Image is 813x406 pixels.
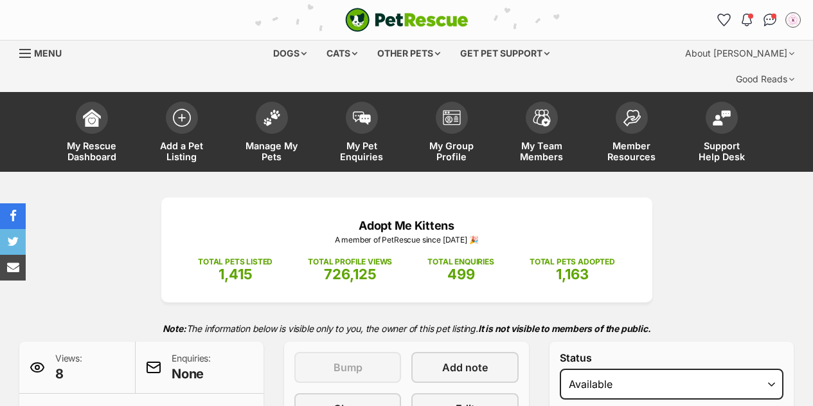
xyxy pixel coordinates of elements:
[427,256,494,268] p: TOTAL ENQUIRIES
[742,14,752,26] img: notifications-46538b983faf8c2785f20acdc204bb7945ddae34d4c08c2a6579f10ce5e182be.svg
[153,140,211,162] span: Add a Pet Listing
[560,352,783,364] label: Status
[713,10,803,30] ul: Account quick links
[308,256,392,268] p: TOTAL PROFILE VIEWS
[587,95,677,172] a: Member Resources
[63,140,121,162] span: My Rescue Dashboard
[737,10,757,30] button: Notifications
[83,109,101,127] img: dashboard-icon-eb2f2d2d3e046f16d808141f083e7271f6b2e854fb5c12c21221c1fb7104beca.svg
[264,41,316,66] div: Dogs
[345,8,469,32] img: logo-cat-932fe2b9b8326f06289b0f2fb663e598f794de774fb13d1741a6617ecf9a85b4.svg
[163,323,186,334] strong: Note:
[324,266,377,282] span: 726,125
[760,10,780,30] a: Conversations
[368,41,449,66] div: Other pets
[693,140,751,162] span: Support Help Desk
[181,217,633,234] p: Adopt Me Kittens
[243,140,301,162] span: Manage My Pets
[294,352,401,383] button: Bump
[219,266,253,282] span: 1,415
[34,48,62,59] span: Menu
[334,360,362,375] span: Bump
[623,109,641,127] img: member-resources-icon-8e73f808a243e03378d46382f2149f9095a855e16c252ad45f914b54edf8863c.svg
[443,110,461,125] img: group-profile-icon-3fa3cf56718a62981997c0bc7e787c4b2cf8bcc04b72c1350f741eb67cf2f40e.svg
[533,109,551,126] img: team-members-icon-5396bd8760b3fe7c0b43da4ab00e1e3bb1a5d9ba89233759b79545d2d3fc5d0d.svg
[530,256,615,268] p: TOTAL PETS ADOPTED
[497,95,587,172] a: My Team Members
[317,95,407,172] a: My Pet Enquiries
[227,95,317,172] a: Manage My Pets
[47,95,137,172] a: My Rescue Dashboard
[172,365,211,383] span: None
[345,8,469,32] a: PetRescue
[764,14,777,26] img: chat-41dd97257d64d25036548639549fe6c8038ab92f7586957e7f3b1b290dea8141.svg
[181,234,633,246] p: A member of PetRescue since [DATE] 🎉
[19,41,71,64] a: Menu
[513,140,571,162] span: My Team Members
[442,360,488,375] span: Add note
[55,365,82,383] span: 8
[787,14,800,26] img: Diane profile pic
[451,41,558,66] div: Get pet support
[263,109,281,126] img: manage-my-pets-icon-02211641906a0b7f246fdf0571729dbe1e7629f14944591b6c1af311fb30b64b.svg
[172,352,211,383] p: Enquiries:
[198,256,272,268] p: TOTAL PETS LISTED
[478,323,651,334] strong: It is not visible to members of the public.
[447,266,475,282] span: 499
[353,111,371,125] img: pet-enquiries-icon-7e3ad2cf08bfb03b45e93fb7055b45f3efa6380592205ae92323e6603595dc1f.svg
[423,140,481,162] span: My Group Profile
[713,10,734,30] a: Favourites
[556,266,589,282] span: 1,163
[713,110,731,125] img: help-desk-icon-fdf02630f3aa405de69fd3d07c3f3aa587a6932b1a1747fa1d2bba05be0121f9.svg
[603,140,661,162] span: Member Resources
[676,41,803,66] div: About [PERSON_NAME]
[727,66,803,92] div: Good Reads
[411,352,518,383] a: Add note
[137,95,227,172] a: Add a Pet Listing
[317,41,366,66] div: Cats
[19,315,794,342] p: The information below is visible only to you, the owner of this pet listing.
[407,95,497,172] a: My Group Profile
[333,140,391,162] span: My Pet Enquiries
[55,352,82,383] p: Views:
[173,109,191,127] img: add-pet-listing-icon-0afa8454b4691262ce3f59096e99ab1cd57d4a30225e0717b998d2c9b9846f56.svg
[677,95,767,172] a: Support Help Desk
[783,10,803,30] button: My account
